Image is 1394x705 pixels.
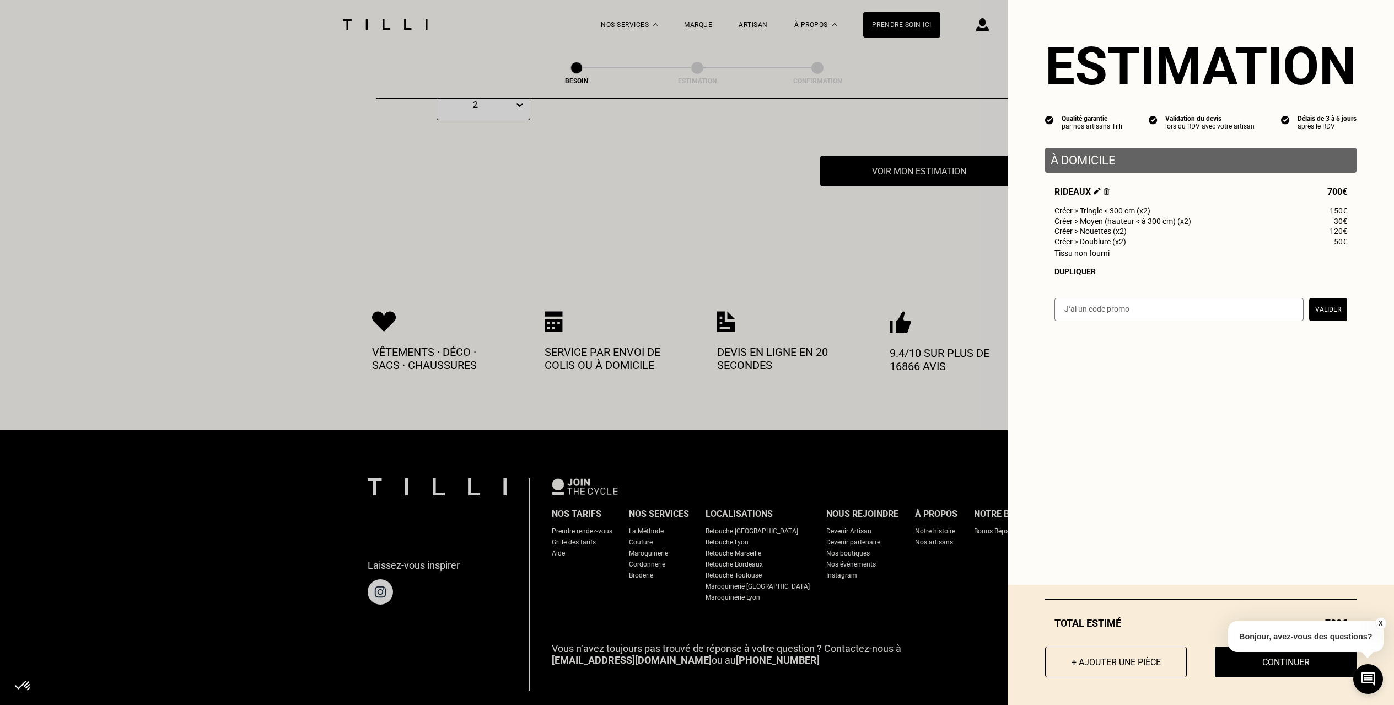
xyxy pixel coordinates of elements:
div: par nos artisans Tilli [1062,122,1122,130]
span: Tissu non fourni [1054,249,1110,258]
img: Éditer [1094,188,1101,195]
div: après le RDV [1298,122,1357,130]
button: + Ajouter une pièce [1045,647,1187,677]
div: lors du RDV avec votre artisan [1165,122,1255,130]
span: Créer > Doublure (x2) [1054,237,1126,246]
img: icon list info [1281,115,1290,125]
button: X [1375,617,1386,629]
div: Délais de 3 à 5 jours [1298,115,1357,122]
span: 700€ [1327,186,1347,197]
div: Validation du devis [1165,115,1255,122]
div: Total estimé [1045,617,1357,629]
span: 50€ [1334,237,1347,246]
span: 150€ [1330,206,1347,215]
button: Continuer [1215,647,1357,677]
span: Créer > Tringle < 300 cm (x2) [1054,206,1150,215]
img: Supprimer [1104,188,1110,195]
span: Créer > Moyen (hauteur < à 300 cm) (x2) [1054,217,1191,226]
input: J‘ai un code promo [1054,298,1304,321]
div: Dupliquer [1054,267,1347,276]
span: Rideaux [1054,186,1110,197]
span: 120€ [1330,227,1347,236]
section: Estimation [1045,35,1357,97]
p: Bonjour, avez-vous des questions? [1228,621,1384,652]
button: Valider [1309,298,1347,321]
img: icon list info [1149,115,1158,125]
img: icon list info [1045,115,1054,125]
span: Créer > Nouettes (x2) [1054,227,1127,236]
p: À domicile [1051,153,1351,167]
span: 30€ [1334,217,1347,226]
div: Qualité garantie [1062,115,1122,122]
